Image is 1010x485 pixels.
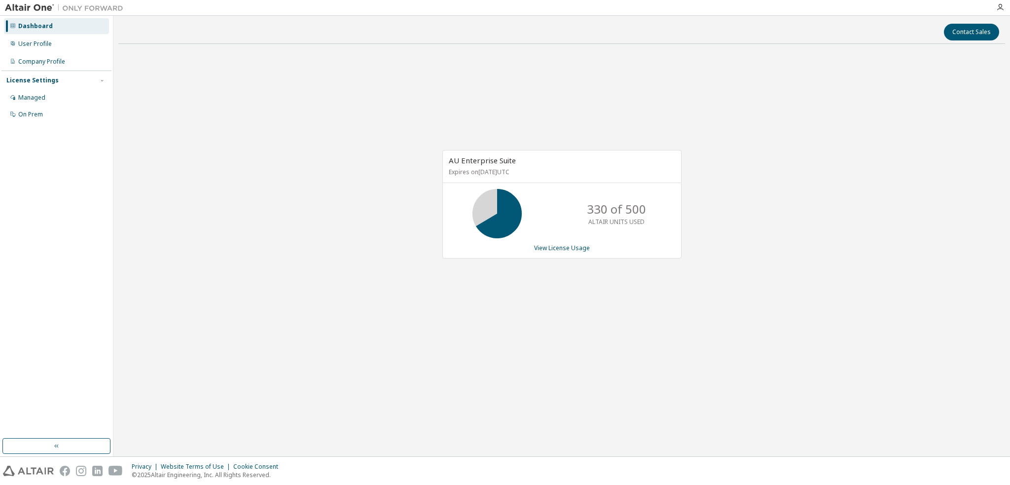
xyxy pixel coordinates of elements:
[18,40,52,48] div: User Profile
[18,94,45,102] div: Managed
[18,111,43,118] div: On Prem
[588,218,645,226] p: ALTAIR UNITS USED
[944,24,999,40] button: Contact Sales
[161,463,233,471] div: Website Terms of Use
[76,466,86,476] img: instagram.svg
[587,201,646,218] p: 330 of 500
[5,3,128,13] img: Altair One
[534,244,590,252] a: View License Usage
[92,466,103,476] img: linkedin.svg
[108,466,123,476] img: youtube.svg
[132,463,161,471] div: Privacy
[3,466,54,476] img: altair_logo.svg
[18,22,53,30] div: Dashboard
[18,58,65,66] div: Company Profile
[449,155,516,165] span: AU Enterprise Suite
[60,466,70,476] img: facebook.svg
[6,76,59,84] div: License Settings
[233,463,284,471] div: Cookie Consent
[449,168,673,176] p: Expires on [DATE] UTC
[132,471,284,479] p: © 2025 Altair Engineering, Inc. All Rights Reserved.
